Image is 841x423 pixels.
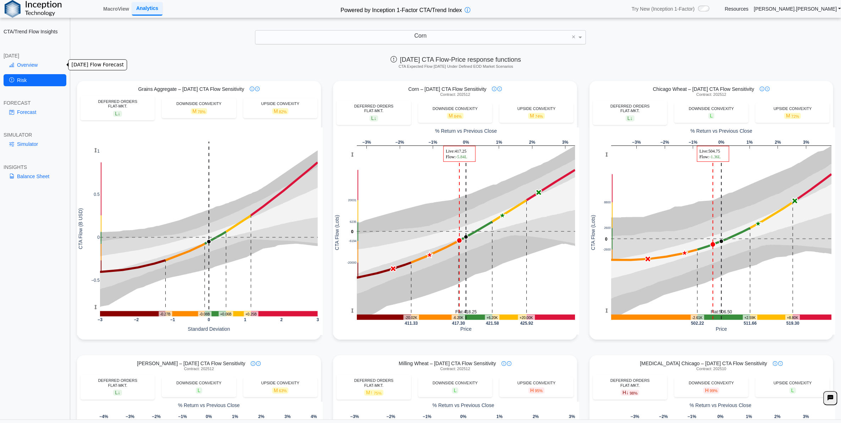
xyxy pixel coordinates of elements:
div: DOWNSIDE CONVEXITY [422,106,489,111]
span: Contract: 202510 [696,367,726,371]
span: 74% [535,114,543,119]
span: Contract: 202512 [696,92,726,97]
span: L [790,388,796,394]
span: M [191,108,208,114]
span: L [196,388,202,394]
span: ↑ [370,390,373,396]
div: UPSIDE CONVEXITY [503,381,570,385]
span: Chicago Wheat – [DATE] CTA Flow Sensitivity [653,86,754,92]
div: UPSIDE CONVEXITY [503,106,570,111]
div: DOWNSIDE CONVEXITY [678,381,745,385]
div: UPSIDE CONVEXITY [247,381,314,385]
span: 78% [198,110,205,114]
span: Milling Wheat – [DATE] CTA Flow Sensitivity [399,360,496,367]
span: L [452,388,458,394]
span: 72% [791,114,799,119]
img: plus-icon.svg [507,361,511,366]
span: Try New (Inception 1-Factor) [632,6,695,12]
span: L [370,115,378,121]
img: plus-icon.svg [497,87,502,91]
div: DOWNSIDE CONVEXITY [678,106,745,111]
span: [DATE] CTA Flow-Price response functions [391,56,521,63]
span: Contract: 202512 [440,367,470,371]
span: Clear value [571,31,577,44]
h2: CTA/Trend Flow Insights [4,28,66,35]
div: DOWNSIDE CONVEXITY [165,101,232,106]
div: INSIGHTS [4,164,66,170]
div: [DATE] Flow Forecast [68,60,127,71]
span: 98% [630,391,637,395]
span: Contract: 202512 [184,367,214,371]
img: plus-icon.svg [765,87,770,91]
span: L [626,115,635,121]
div: DEFERRED ORDERS FLAT-MKT. [597,104,664,113]
div: [DATE] [4,53,66,59]
span: 82% [279,110,287,114]
span: H [703,388,719,394]
img: info-icon.svg [773,361,778,366]
span: M [447,113,464,119]
div: UPSIDE CONVEXITY [759,106,826,111]
div: DEFERRED ORDERS FLAT-MKT. [340,104,407,113]
span: H [621,390,639,396]
div: UPSIDE CONVEXITY [759,381,826,385]
a: Forecast [4,106,66,118]
span: M [272,108,289,114]
span: 84% [454,114,462,119]
span: M [364,390,383,396]
span: H [529,388,544,394]
div: UPSIDE CONVEXITY [247,101,314,106]
div: DEFERRED ORDERS FLAT-MKT. [340,378,407,388]
a: Resources [725,6,748,12]
a: Balance Sheet [4,170,66,182]
img: info-icon.svg [760,87,764,91]
span: 95% [535,389,543,393]
span: [PERSON_NAME] – [DATE] CTA Flow Sensitivity [137,360,245,367]
div: FORECAST [4,100,66,106]
img: info-icon.svg [250,87,254,91]
h2: Powered by Inception 1-Factor CTA/Trend Index [338,4,465,14]
span: L [708,113,715,119]
span: L [113,111,122,117]
a: Analytics [132,2,162,15]
div: DEFERRED ORDERS FLAT-MKT. [84,378,151,388]
div: SIMULATOR [4,132,66,138]
a: Simulator [4,138,66,150]
div: DEFERRED ORDERS FLAT-MKT. [597,378,664,388]
a: [PERSON_NAME].[PERSON_NAME] [754,6,841,12]
span: Corn – [DATE] CTA Flow Sensitivity [408,86,486,92]
span: ↓ [630,115,633,121]
span: [MEDICAL_DATA] Chicago – [DATE] CTA Flow Sensitivity [640,360,767,367]
span: ↓ [374,115,376,121]
span: Corn [414,33,427,39]
div: DEFERRED ORDERS FLAT-MKT. [84,99,151,109]
img: plus-icon.svg [256,361,261,366]
span: 75% [374,391,382,395]
span: 63% [279,389,287,393]
img: info-icon.svg [502,361,506,366]
span: Grains Aggregate – [DATE] CTA Flow Sensitivity [138,86,244,92]
span: M [272,388,289,394]
span: ↓ [118,390,120,396]
img: plus-icon.svg [778,361,783,366]
span: ↓ [626,390,629,396]
span: Contract: 202512 [440,92,470,97]
span: M [528,113,545,119]
a: Overview [4,59,66,71]
a: Risk [4,74,66,86]
div: DOWNSIDE CONVEXITY [422,381,489,385]
span: L [113,390,122,396]
h5: CTA Expected Flow [DATE] Under Defined EOD Market Scenarios [74,64,837,69]
div: DOWNSIDE CONVEXITY [165,381,232,385]
a: MacroView [100,3,132,15]
img: info-icon.svg [251,361,255,366]
span: M [784,113,801,119]
span: × [572,34,576,40]
span: 99% [710,389,718,393]
img: info-icon.svg [492,87,497,91]
img: plus-icon.svg [255,87,260,91]
span: ↓ [118,111,120,116]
